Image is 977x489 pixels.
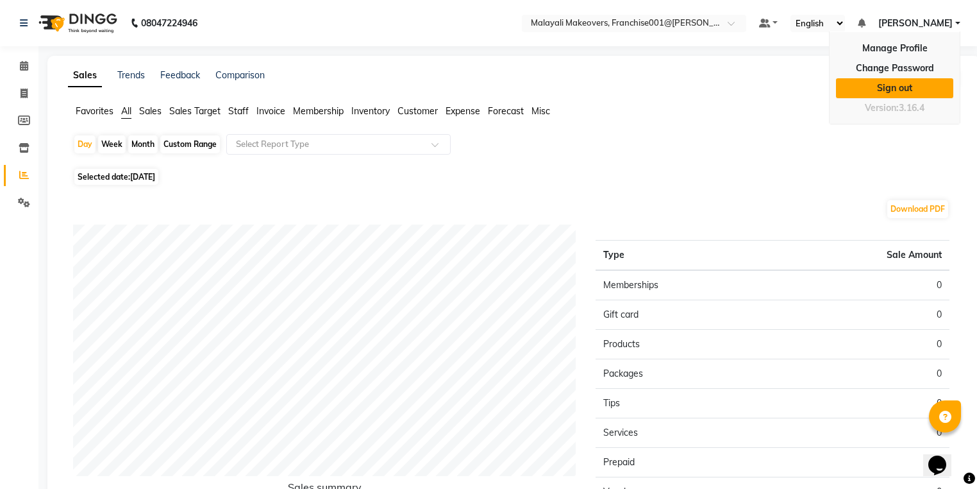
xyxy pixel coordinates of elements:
th: Type [596,241,772,271]
td: Memberships [596,270,772,300]
span: Invoice [256,105,285,117]
td: Products [596,330,772,359]
div: Version:3.16.4 [836,99,953,117]
img: logo [33,5,121,41]
div: Week [98,135,126,153]
span: Membership [293,105,344,117]
span: Customer [397,105,438,117]
a: Comparison [215,69,265,81]
a: Sales [68,64,102,87]
a: Trends [117,69,145,81]
td: 0 [772,330,949,359]
td: Prepaid [596,448,772,477]
a: Sign out [836,78,953,98]
td: Tips [596,389,772,418]
td: Packages [596,359,772,389]
div: Day [74,135,96,153]
td: 0 [772,300,949,330]
span: Forecast [488,105,524,117]
button: Download PDF [887,200,948,218]
span: Inventory [351,105,390,117]
iframe: chat widget [923,438,964,476]
span: Staff [228,105,249,117]
span: Selected date: [74,169,158,185]
th: Sale Amount [772,241,949,271]
span: Expense [446,105,480,117]
td: 0 [772,448,949,477]
a: Change Password [836,58,953,78]
td: 0 [772,270,949,300]
td: Gift card [596,300,772,330]
div: Month [128,135,158,153]
td: Services [596,418,772,448]
span: Sales Target [169,105,221,117]
span: [PERSON_NAME] [878,17,953,30]
span: Sales [139,105,162,117]
span: Favorites [76,105,113,117]
td: 0 [772,389,949,418]
a: Manage Profile [836,39,953,58]
span: Misc [531,105,550,117]
b: 08047224946 [141,5,197,41]
td: 0 [772,418,949,448]
span: [DATE] [130,172,155,182]
span: All [121,105,131,117]
div: Custom Range [160,135,220,153]
a: Feedback [160,69,200,81]
td: 0 [772,359,949,389]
